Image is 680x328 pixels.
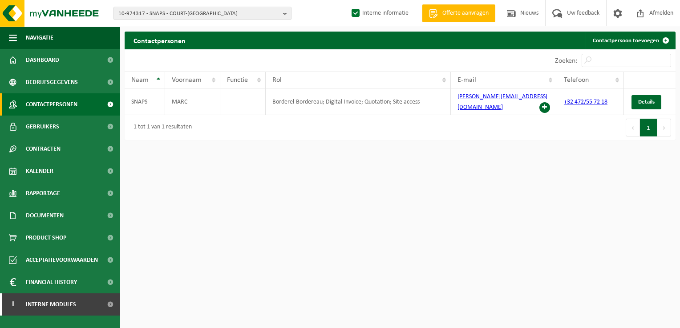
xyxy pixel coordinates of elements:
a: Offerte aanvragen [422,4,495,22]
a: +32 472/55 72 18 [564,99,607,105]
span: Contactpersonen [26,93,77,116]
span: Bedrijfsgegevens [26,71,78,93]
span: Navigatie [26,27,53,49]
span: E-mail [457,76,476,84]
a: [PERSON_NAME][EMAIL_ADDRESS][DOMAIN_NAME] [457,93,547,111]
span: Product Shop [26,227,66,249]
label: Zoeken: [555,57,577,64]
span: 10-974317 - SNAPS - COURT-[GEOGRAPHIC_DATA] [118,7,279,20]
div: 1 tot 1 van 1 resultaten [129,120,192,136]
button: 10-974317 - SNAPS - COURT-[GEOGRAPHIC_DATA] [113,7,291,20]
td: SNAPS [125,88,165,115]
span: Details [638,99,655,105]
td: Borderel-Bordereau; Digital Invoice; Quotation; Site access [266,88,451,115]
button: Previous [626,119,640,136]
button: Next [657,119,671,136]
span: Contracten [26,138,61,160]
span: Dashboard [26,49,59,71]
a: Contactpersoon toevoegen [586,32,675,49]
span: Kalender [26,160,53,182]
span: Rapportage [26,182,60,204]
span: Functie [227,76,248,84]
span: Financial History [26,271,77,293]
span: Telefoon [564,76,589,84]
span: Gebruikers [26,116,59,138]
span: Voornaam [172,76,202,84]
span: Offerte aanvragen [440,9,491,18]
span: Naam [131,76,149,84]
button: 1 [640,119,657,136]
span: I [9,293,17,316]
span: Documenten [26,204,64,227]
span: Interne modules [26,293,76,316]
span: Rol [272,76,282,84]
a: Details [631,95,661,109]
span: Acceptatievoorwaarden [26,249,98,271]
td: MARC [165,88,220,115]
h2: Contactpersonen [125,32,194,49]
label: Interne informatie [350,7,409,20]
